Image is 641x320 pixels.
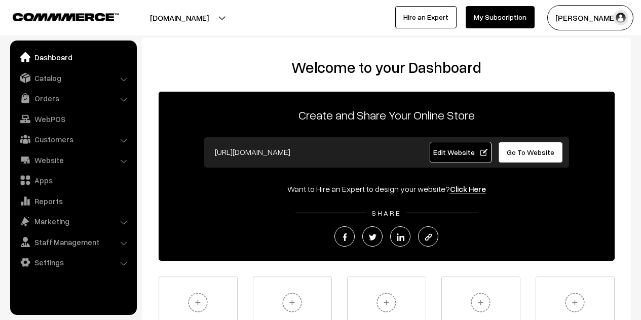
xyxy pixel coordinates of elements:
a: Settings [13,253,133,271]
a: Go To Website [498,142,563,163]
a: Hire an Expert [395,6,457,28]
a: Website [13,151,133,169]
a: Apps [13,171,133,189]
div: Want to Hire an Expert to design your website? [159,183,615,195]
button: [PERSON_NAME] [547,5,633,30]
img: plus.svg [278,289,306,316]
img: user [613,10,628,25]
a: Click Here [450,184,486,194]
a: Catalog [13,69,133,87]
p: Create and Share Your Online Store [159,106,615,124]
img: plus.svg [184,289,212,316]
span: Edit Website [433,148,487,156]
a: Orders [13,89,133,107]
a: Dashboard [13,48,133,66]
h2: Welcome to your Dashboard [152,58,621,76]
a: Marketing [13,212,133,230]
span: SHARE [366,209,406,217]
a: My Subscription [466,6,535,28]
button: [DOMAIN_NAME] [115,5,244,30]
a: WebPOS [13,110,133,128]
a: Reports [13,192,133,210]
img: COMMMERCE [13,13,119,21]
img: plus.svg [467,289,495,316]
a: COMMMERCE [13,10,101,22]
a: Staff Management [13,233,133,251]
img: plus.svg [372,289,400,316]
a: Edit Website [430,142,492,163]
img: plus.svg [561,289,589,316]
span: Go To Website [507,148,554,156]
a: Customers [13,130,133,148]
